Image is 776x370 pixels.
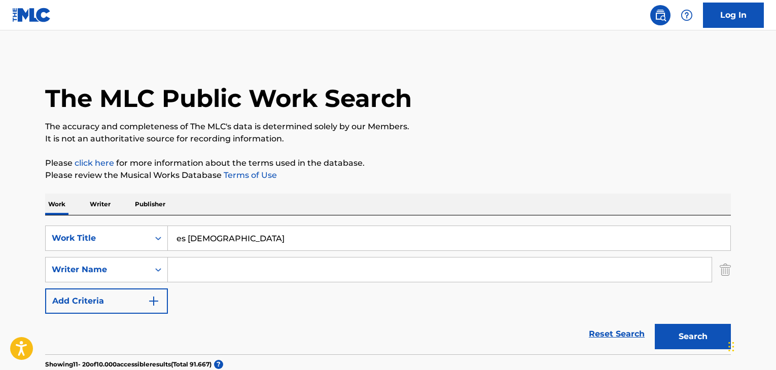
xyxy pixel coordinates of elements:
[45,83,412,114] h1: The MLC Public Work Search
[45,194,68,215] p: Work
[45,360,211,369] p: Showing 11 - 20 of 10.000 accessible results (Total 91.667 )
[703,3,764,28] a: Log In
[681,9,693,21] img: help
[87,194,114,215] p: Writer
[214,360,223,369] span: ?
[148,295,160,307] img: 9d2ae6d4665cec9f34b9.svg
[222,170,277,180] a: Terms of Use
[45,133,731,145] p: It is not an authoritative source for recording information.
[728,331,734,362] div: Arrastrar
[650,5,671,25] a: Public Search
[75,158,114,168] a: click here
[12,8,51,22] img: MLC Logo
[45,288,168,314] button: Add Criteria
[45,169,731,181] p: Please review the Musical Works Database
[725,321,776,370] iframe: Chat Widget
[654,9,666,21] img: search
[45,121,731,133] p: The accuracy and completeness of The MLC's data is determined solely by our Members.
[45,226,731,354] form: Search Form
[52,264,143,276] div: Writer Name
[725,321,776,370] div: Widget de chat
[132,194,168,215] p: Publisher
[584,323,650,345] a: Reset Search
[52,232,143,244] div: Work Title
[655,324,731,349] button: Search
[677,5,697,25] div: Help
[45,157,731,169] p: Please for more information about the terms used in the database.
[720,257,731,282] img: Delete Criterion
